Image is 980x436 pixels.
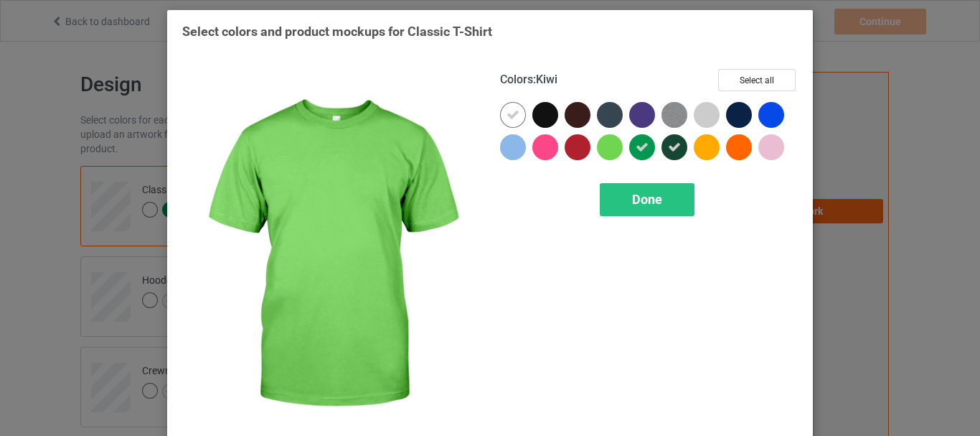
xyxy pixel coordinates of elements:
span: Done [632,192,662,207]
span: Kiwi [536,73,557,86]
h4: : [500,73,557,88]
span: Select colors and product mockups for Classic T-Shirt [182,24,492,39]
span: Colors [500,73,533,86]
button: Select all [718,69,796,91]
img: heather_texture.png [661,102,687,128]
